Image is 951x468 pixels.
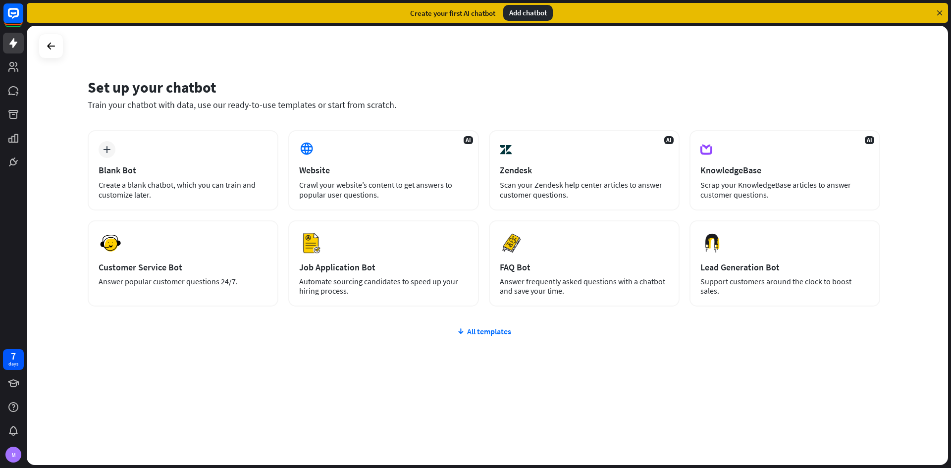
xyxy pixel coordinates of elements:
[5,447,21,463] div: M
[410,8,495,18] div: Create your first AI chatbot
[503,5,553,21] div: Add chatbot
[3,349,24,370] a: 7 days
[11,352,16,361] div: 7
[8,361,18,367] div: days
